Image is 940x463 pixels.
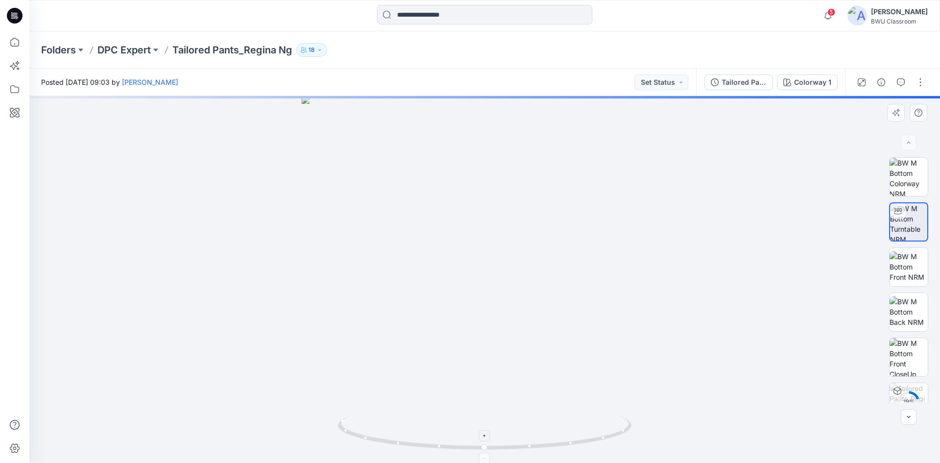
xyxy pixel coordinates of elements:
a: DPC Expert [97,43,151,57]
img: avatar [847,6,867,25]
button: Colorway 1 [777,74,838,90]
img: BW M Bottom Front NRM [890,251,928,282]
div: Colorway 1 [794,77,831,88]
button: Details [873,74,889,90]
img: Tailored Pants_Regina Ng Colorway 1 [890,383,928,421]
a: [PERSON_NAME] [122,78,178,86]
div: BWU Classroom [871,18,928,25]
img: BW M Bottom Colorway NRM [890,158,928,196]
div: Tailored Pants_Regina Ng [722,77,767,88]
button: 18 [296,43,327,57]
p: Tailored Pants_Regina Ng [172,43,292,57]
button: Tailored Pants_Regina Ng [705,74,773,90]
div: 19 % [897,398,920,406]
p: 18 [308,45,315,55]
div: [PERSON_NAME] [871,6,928,18]
span: 5 [827,8,835,16]
img: BW M Bottom Front CloseUp NRM [890,338,928,376]
span: Posted [DATE] 09:03 by [41,77,178,87]
img: BW M Bottom Turntable NRM [890,203,927,241]
img: BW M Bottom Back NRM [890,296,928,327]
a: Folders [41,43,76,57]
